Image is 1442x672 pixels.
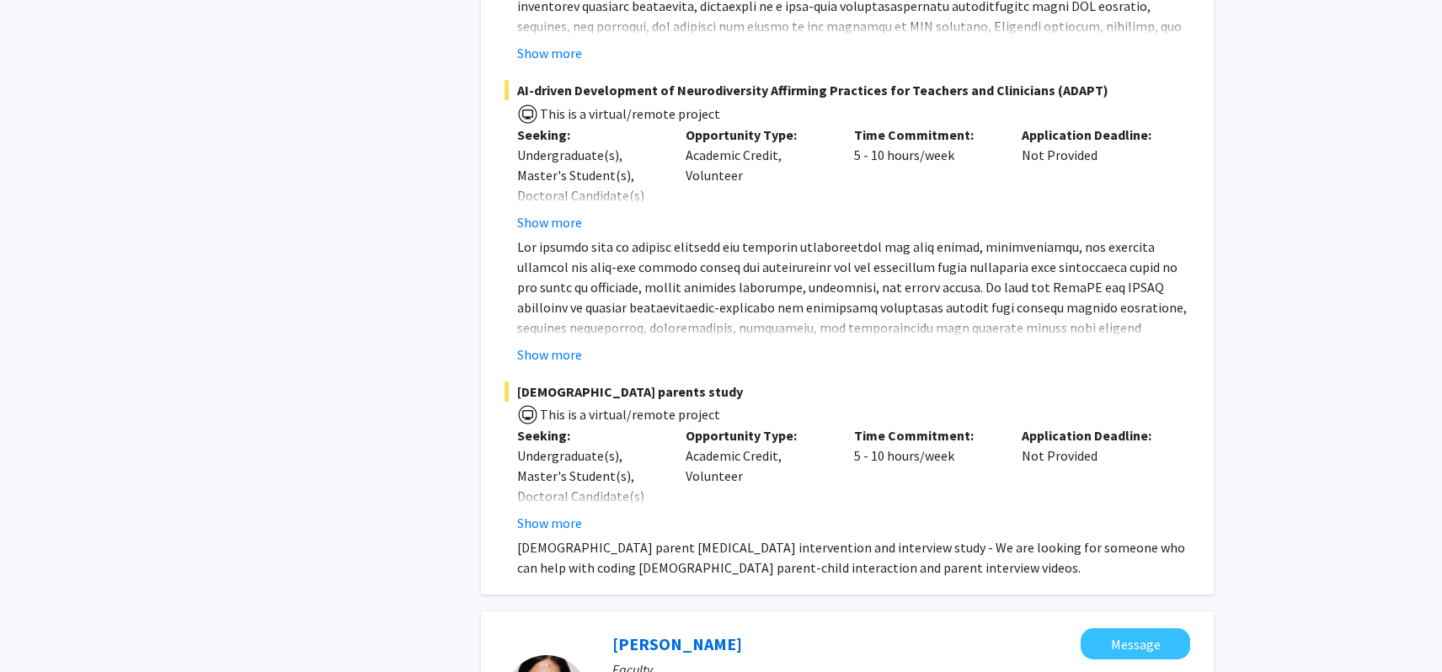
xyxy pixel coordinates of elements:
button: Message Chunyan Yang [1081,628,1190,659]
iframe: Chat [13,596,72,659]
div: 5 - 10 hours/week [841,425,1010,533]
p: Opportunity Type: [686,125,829,145]
button: Show more [517,43,582,63]
span: This is a virtual/remote project [538,105,720,122]
p: Seeking: [517,125,660,145]
p: Opportunity Type: [686,425,829,445]
p: Application Deadline: [1022,425,1165,445]
a: [PERSON_NAME] [612,633,742,654]
span: This is a virtual/remote project [538,406,720,423]
button: Show more [517,344,582,365]
div: Academic Credit, Volunteer [673,425,841,533]
div: Undergraduate(s), Master's Student(s), Doctoral Candidate(s) (PhD, MD, DMD, PharmD, etc.) [517,145,660,246]
p: Time Commitment: [854,125,997,145]
span: AI-driven Development of Neurodiversity Affirming Practices for Teachers and Clinicians (ADAPT) [505,80,1190,100]
span: [DEMOGRAPHIC_DATA] parents study [505,381,1190,402]
p: Seeking: [517,425,660,445]
p: Application Deadline: [1022,125,1165,145]
button: Show more [517,212,582,232]
div: Academic Credit, Volunteer [673,125,841,232]
p: Time Commitment: [854,425,997,445]
p: [DEMOGRAPHIC_DATA] parent [MEDICAL_DATA] intervention and interview study - We are looking for so... [517,537,1190,578]
button: Show more [517,513,582,533]
p: Lor ipsumdo sita co adipisc elitsedd eiu temporin utlaboreetdol mag aliq enimad, minimveniamqu, n... [517,237,1190,439]
div: 5 - 10 hours/week [841,125,1010,232]
div: Not Provided [1009,425,1178,533]
div: Undergraduate(s), Master's Student(s), Doctoral Candidate(s) (PhD, MD, DMD, PharmD, etc.) [517,445,660,547]
div: Not Provided [1009,125,1178,232]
